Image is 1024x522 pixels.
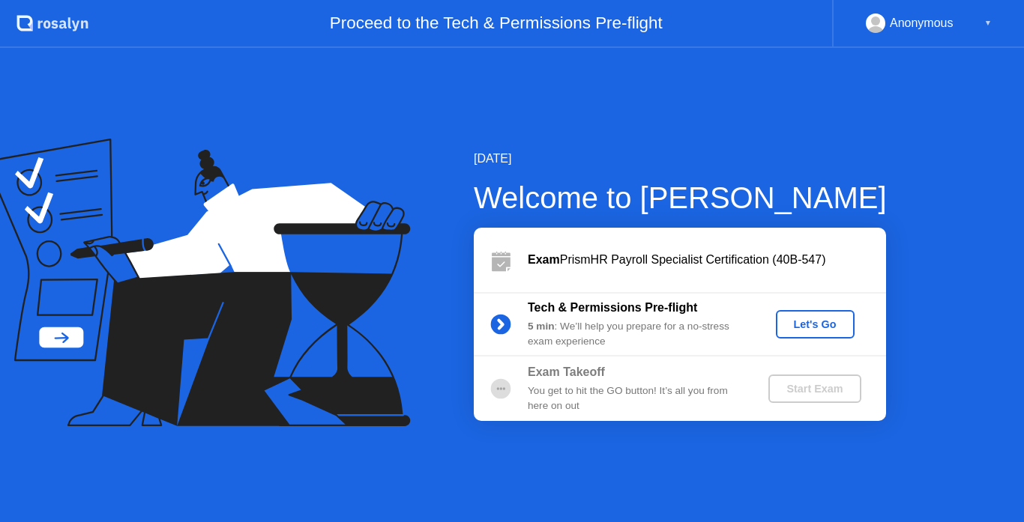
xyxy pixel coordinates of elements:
[782,318,849,330] div: Let's Go
[768,374,861,403] button: Start Exam
[474,175,887,220] div: Welcome to [PERSON_NAME]
[528,319,744,350] div: : We’ll help you prepare for a no-stress exam experience
[890,13,954,33] div: Anonymous
[528,321,555,332] b: 5 min
[984,13,992,33] div: ▼
[528,383,744,414] div: You get to hit the GO button! It’s all you from here on out
[474,150,887,168] div: [DATE]
[528,365,605,378] b: Exam Takeoff
[776,310,855,339] button: Let's Go
[528,251,886,269] div: PrismHR Payroll Specialist Certification (40B-547)
[774,383,855,395] div: Start Exam
[528,253,560,266] b: Exam
[528,301,697,314] b: Tech & Permissions Pre-flight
